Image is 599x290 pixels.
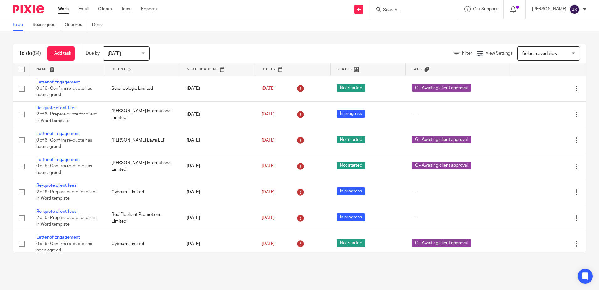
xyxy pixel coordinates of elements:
[180,76,256,101] td: [DATE]
[412,136,471,143] span: G - Awaiting client approval
[412,189,505,195] div: ---
[105,153,180,179] td: [PERSON_NAME] International Limited
[412,111,505,118] div: ---
[383,8,439,13] input: Search
[105,127,180,153] td: [PERSON_NAME] Laws LLP
[36,158,80,162] a: Letter of Engagement
[473,7,497,11] span: Get Support
[86,50,100,56] p: Due by
[13,19,28,31] a: To do
[262,86,275,91] span: [DATE]
[58,6,69,12] a: Work
[36,80,80,84] a: Letter of Engagement
[105,179,180,205] td: Cybourn Limited
[462,51,472,56] span: Filter
[337,84,365,92] span: Not started
[262,190,275,194] span: [DATE]
[19,50,41,57] h1: To do
[105,231,180,257] td: Cybourn Limited
[36,106,76,110] a: Re-quote client fees
[36,235,80,239] a: Letter of Engagement
[36,164,92,175] span: 0 of 6 · Confirm re-quote has been agreed
[337,213,365,221] span: In progress
[92,19,107,31] a: Done
[262,242,275,246] span: [DATE]
[121,6,132,12] a: Team
[337,110,365,118] span: In progress
[36,132,80,136] a: Letter of Engagement
[180,153,256,179] td: [DATE]
[33,19,60,31] a: Reassigned
[180,127,256,153] td: [DATE]
[262,164,275,168] span: [DATE]
[105,205,180,231] td: Red Elephant Promotions Limited
[337,162,365,169] span: Not started
[180,179,256,205] td: [DATE]
[36,209,76,214] a: Re-quote client fees
[522,51,557,56] span: Select saved view
[47,46,75,61] a: + Add task
[486,51,513,56] span: View Settings
[36,86,92,97] span: 0 of 6 · Confirm re-quote has been agreed
[180,205,256,231] td: [DATE]
[36,138,92,149] span: 0 of 6 · Confirm re-quote has been agreed
[32,51,41,56] span: (84)
[262,138,275,142] span: [DATE]
[262,112,275,117] span: [DATE]
[412,215,505,221] div: ---
[262,216,275,220] span: [DATE]
[36,216,97,227] span: 2 of 6 · Prepare quote for client in Word template
[337,136,365,143] span: Not started
[108,51,121,56] span: [DATE]
[36,183,76,188] a: Re-quote client fees
[13,5,44,13] img: Pixie
[532,6,566,12] p: [PERSON_NAME]
[412,67,423,71] span: Tags
[65,19,87,31] a: Snoozed
[570,4,580,14] img: svg%3E
[412,84,471,92] span: G - Awaiting client approval
[337,239,365,247] span: Not started
[36,112,97,123] span: 2 of 6 · Prepare quote for client in Word template
[180,231,256,257] td: [DATE]
[105,76,180,101] td: Sciencelogic Limited
[78,6,89,12] a: Email
[98,6,112,12] a: Clients
[412,239,471,247] span: G - Awaiting client approval
[412,162,471,169] span: G - Awaiting client approval
[141,6,157,12] a: Reports
[337,187,365,195] span: In progress
[180,101,256,127] td: [DATE]
[36,242,92,253] span: 0 of 6 · Confirm re-quote has been agreed
[36,190,97,201] span: 2 of 6 · Prepare quote for client in Word template
[105,101,180,127] td: [PERSON_NAME] International Limited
